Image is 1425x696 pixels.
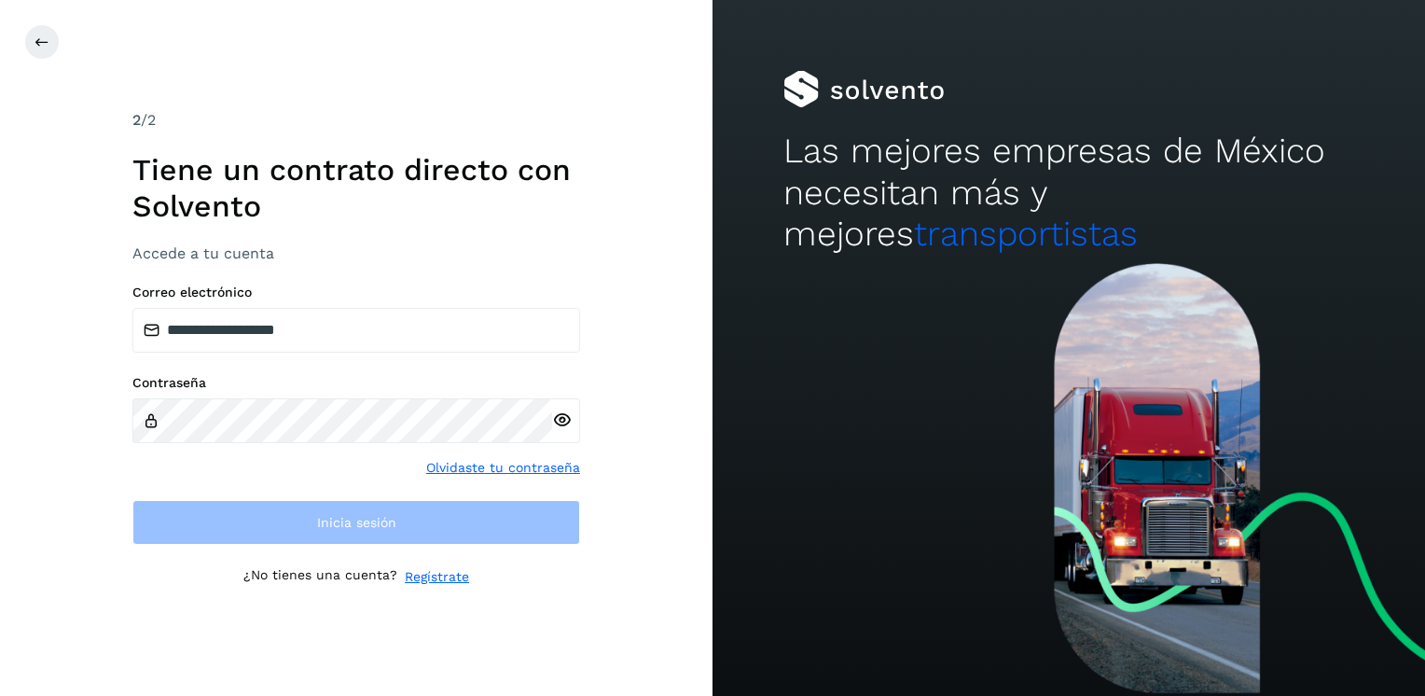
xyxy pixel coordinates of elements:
[132,244,580,262] h3: Accede a tu cuenta
[132,285,580,300] label: Correo electrónico
[426,458,580,478] a: Olvidaste tu contraseña
[405,567,469,587] a: Regístrate
[132,152,580,224] h1: Tiene un contrato directo con Solvento
[317,516,396,529] span: Inicia sesión
[243,567,397,587] p: ¿No tienes una cuenta?
[132,500,580,545] button: Inicia sesión
[132,111,141,129] span: 2
[132,375,580,391] label: Contraseña
[783,131,1353,255] h2: Las mejores empresas de México necesitan más y mejores
[132,109,580,132] div: /2
[914,214,1138,254] span: transportistas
